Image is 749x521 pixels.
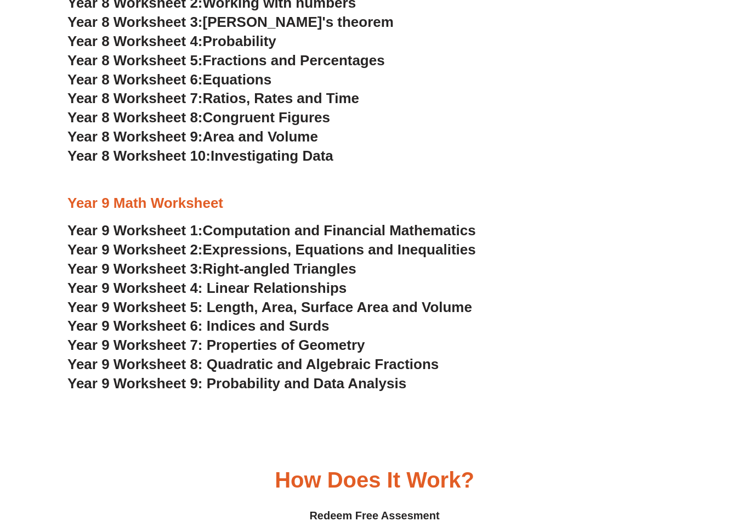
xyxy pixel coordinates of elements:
h3: Year 9 Math Worksheet [67,195,682,213]
span: Investigating Data [211,148,333,165]
span: Fractions and Percentages [203,53,385,69]
span: Expressions, Equations and Inequalities [203,242,476,258]
a: Year 8 Worksheet 6:Equations [67,72,271,88]
a: Year 8 Worksheet 8:Congruent Figures [67,110,330,126]
span: Ratios, Rates and Time [203,90,359,107]
span: Year 8 Worksheet 5: [67,53,203,69]
a: Year 8 Worksheet 3:[PERSON_NAME]'s theorem [67,14,394,31]
span: [PERSON_NAME]'s theorem [203,14,394,31]
span: Year 8 Worksheet 10: [67,148,211,165]
a: Year 8 Worksheet 9:Area and Volume [67,129,318,145]
span: Year 9 Worksheet 1: [67,223,203,239]
span: Equations [203,72,272,88]
a: Year 9 Worksheet 9: Probability and Data Analysis [67,376,406,392]
a: Year 8 Worksheet 5:Fractions and Percentages [67,53,385,69]
span: Area and Volume [203,129,318,145]
span: Computation and Financial Mathematics [203,223,476,239]
a: Year 8 Worksheet 10:Investigating Data [67,148,333,165]
span: Year 8 Worksheet 7: [67,90,203,107]
span: Year 9 Worksheet 2: [67,242,203,258]
span: Year 8 Worksheet 4: [67,33,203,50]
a: Year 9 Worksheet 2:Expressions, Equations and Inequalities [67,242,476,258]
span: Year 9 Worksheet 3: [67,261,203,278]
iframe: Chat Widget [561,397,749,521]
span: Year 8 Worksheet 3: [67,14,203,31]
span: Year 8 Worksheet 9: [67,129,203,145]
a: Year 9 Worksheet 6: Indices and Surds [67,318,330,335]
span: Year 8 Worksheet 8: [67,110,203,126]
a: Year 9 Worksheet 7: Properties of Geometry [67,337,365,354]
h3: How Does it Work? [275,469,474,491]
span: Congruent Figures [203,110,330,126]
a: Year 9 Worksheet 4: Linear Relationships [67,280,347,297]
a: Year 8 Worksheet 4:Probability [67,33,276,50]
span: Right-angled Triangles [203,261,356,278]
a: Year 9 Worksheet 8: Quadratic and Algebraic Fractions [67,356,439,373]
span: Probability [203,33,276,50]
a: Year 9 Worksheet 3:Right-angled Triangles [67,261,356,278]
a: Year 9 Worksheet 1:Computation and Financial Mathematics [67,223,476,239]
a: Year 8 Worksheet 7:Ratios, Rates and Time [67,90,359,107]
span: Year 8 Worksheet 6: [67,72,203,88]
a: Year 9 Worksheet 5: Length, Area, Surface Area and Volume [67,299,472,316]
